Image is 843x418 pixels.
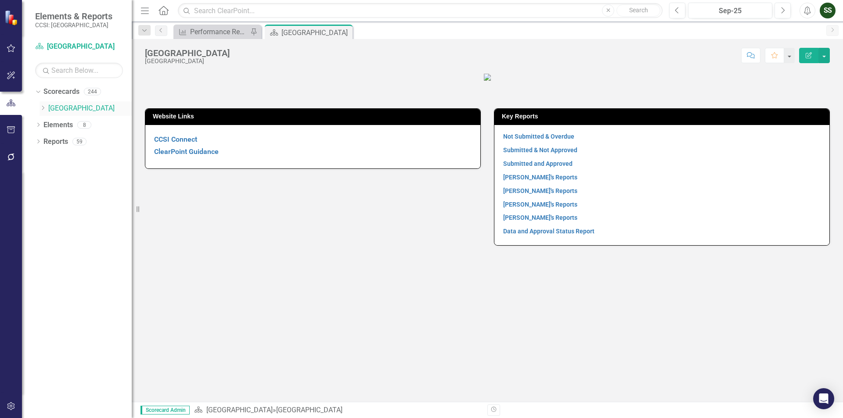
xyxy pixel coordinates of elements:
[176,26,248,37] a: Performance Report
[813,388,834,409] div: Open Intercom Messenger
[178,3,663,18] input: Search ClearPoint...
[35,42,123,52] a: [GEOGRAPHIC_DATA]
[72,138,86,145] div: 59
[154,135,197,143] a: CCSI Connect
[35,21,112,29] small: CCSI: [GEOGRAPHIC_DATA]
[145,48,230,58] div: [GEOGRAPHIC_DATA]
[484,74,491,81] img: ECDMH%20Logo%20png.PNG
[616,4,660,17] button: Search
[820,3,836,18] button: SS
[77,121,91,129] div: 8
[140,406,190,414] span: Scorecard Admin
[502,113,825,120] h3: Key Reports
[281,27,350,38] div: [GEOGRAPHIC_DATA]
[503,201,577,208] a: [PERSON_NAME]'s Reports
[503,228,594,235] a: Data and Approval Status Report
[43,137,68,147] a: Reports
[35,63,123,78] input: Search Below...
[206,406,273,414] a: [GEOGRAPHIC_DATA]
[503,187,577,194] a: [PERSON_NAME]'s Reports
[503,146,577,154] a: Submitted & Not Approved
[276,406,342,414] div: [GEOGRAPHIC_DATA]
[153,113,476,120] h3: Website Links
[629,7,648,14] span: Search
[145,58,230,64] div: [GEOGRAPHIC_DATA]
[43,120,73,130] a: Elements
[194,405,481,415] div: »
[84,88,101,96] div: 244
[503,174,577,181] a: [PERSON_NAME]'s Reports
[48,104,132,114] a: [GEOGRAPHIC_DATA]
[688,3,772,18] button: Sep-25
[503,160,573,167] a: Submitted and Approved
[43,87,79,97] a: Scorecards
[190,26,248,37] div: Performance Report
[691,6,769,16] div: Sep-25
[503,133,574,140] a: Not Submitted & Overdue
[35,11,112,21] span: Elements & Reports
[503,214,577,221] a: [PERSON_NAME]'s Reports
[4,10,20,25] img: ClearPoint Strategy
[154,147,219,156] a: ClearPoint Guidance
